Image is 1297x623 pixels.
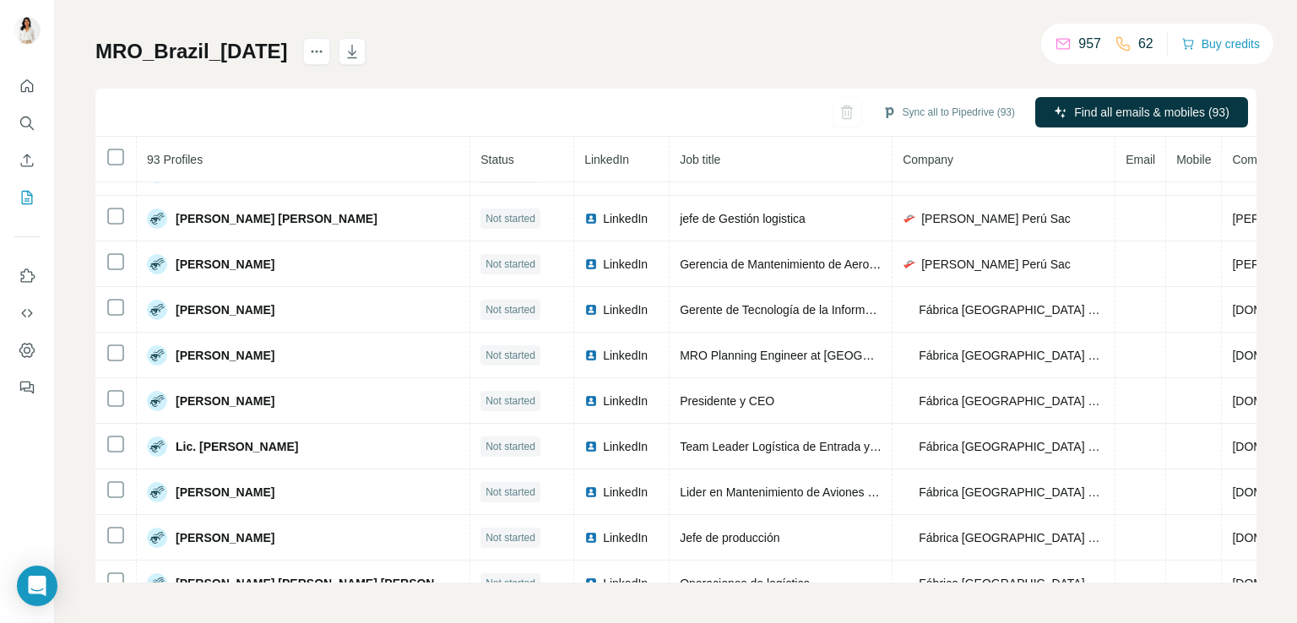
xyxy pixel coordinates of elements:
[303,38,330,65] button: actions
[14,372,41,403] button: Feedback
[14,71,41,101] button: Quick start
[903,485,916,499] img: company-logo
[584,303,598,317] img: LinkedIn logo
[584,485,598,499] img: LinkedIn logo
[921,256,1071,273] span: [PERSON_NAME] Perú Sac
[176,484,274,501] span: [PERSON_NAME]
[680,440,1037,453] span: Team Leader Logística de Entrada y Logística de [PERSON_NAME]
[603,393,648,409] span: LinkedIn
[921,529,1104,546] span: Fábrica [GEOGRAPHIC_DATA] de Aviones
[584,440,598,453] img: LinkedIn logo
[921,575,1104,592] span: Fábrica [GEOGRAPHIC_DATA] de Aviones
[14,182,41,213] button: My lists
[486,348,535,363] span: Not started
[584,577,598,590] img: LinkedIn logo
[147,528,167,548] img: Avatar
[603,210,648,227] span: LinkedIn
[680,531,779,544] span: Jefe de producción
[903,394,916,408] img: company-logo
[95,38,288,65] h1: MRO_Brazil_[DATE]
[921,438,1104,455] span: Fábrica [GEOGRAPHIC_DATA] de Aviones
[680,257,1014,271] span: Gerencia de Mantenimiento de Aeronaves - Jefe de Operaiones
[486,302,535,317] span: Not started
[1176,153,1211,166] span: Mobile
[176,393,274,409] span: [PERSON_NAME]
[147,436,167,457] img: Avatar
[14,261,41,291] button: Use Surfe on LinkedIn
[147,254,167,274] img: Avatar
[680,394,774,408] span: Presidente y CEO
[921,301,1104,318] span: Fábrica [GEOGRAPHIC_DATA] de Aviones
[1138,34,1153,54] p: 62
[1181,32,1260,56] button: Buy credits
[603,256,648,273] span: LinkedIn
[903,440,916,453] img: company-logo
[147,209,167,229] img: Avatar
[584,257,598,271] img: LinkedIn logo
[921,393,1104,409] span: Fábrica [GEOGRAPHIC_DATA] de Aviones
[921,210,1071,227] span: [PERSON_NAME] Perú Sac
[14,298,41,328] button: Use Surfe API
[903,531,916,544] img: company-logo
[903,349,916,362] img: company-logo
[921,347,1104,364] span: Fábrica [GEOGRAPHIC_DATA] de Aviones
[14,17,41,44] img: Avatar
[680,153,720,166] span: Job title
[147,300,167,320] img: Avatar
[1074,104,1229,121] span: Find all emails & mobiles (93)
[603,575,648,592] span: LinkedIn
[147,573,167,593] img: Avatar
[584,153,629,166] span: LinkedIn
[1126,153,1155,166] span: Email
[147,345,167,366] img: Avatar
[584,394,598,408] img: LinkedIn logo
[903,153,953,166] span: Company
[14,145,41,176] button: Enrich CSV
[147,482,167,502] img: Avatar
[1035,97,1248,127] button: Find all emails & mobiles (93)
[486,257,535,272] span: Not started
[486,576,535,591] span: Not started
[584,531,598,544] img: LinkedIn logo
[486,530,535,545] span: Not started
[176,529,274,546] span: [PERSON_NAME]
[176,347,274,364] span: [PERSON_NAME]
[603,529,648,546] span: LinkedIn
[176,438,298,455] span: Lic. [PERSON_NAME]
[680,212,806,225] span: jefe de Gestión logistica
[584,349,598,362] img: LinkedIn logo
[176,210,377,227] span: [PERSON_NAME] [PERSON_NAME]
[584,212,598,225] img: LinkedIn logo
[147,153,203,166] span: 93 Profiles
[903,212,916,225] img: company-logo
[603,484,648,501] span: LinkedIn
[680,485,949,499] span: Lider en Mantenimiento de Aviones MRO comercial
[176,301,274,318] span: [PERSON_NAME]
[903,577,916,590] img: company-logo
[14,335,41,366] button: Dashboard
[1078,34,1101,54] p: 957
[921,484,1104,501] span: Fábrica [GEOGRAPHIC_DATA] de Aviones
[486,211,535,226] span: Not started
[176,256,274,273] span: [PERSON_NAME]
[603,347,648,364] span: LinkedIn
[603,438,648,455] span: LinkedIn
[486,485,535,500] span: Not started
[680,577,810,590] span: Operaciones de logística
[903,257,916,271] img: company-logo
[147,391,167,411] img: Avatar
[603,301,648,318] span: LinkedIn
[903,303,916,317] img: company-logo
[14,108,41,138] button: Search
[176,575,459,592] span: [PERSON_NAME] [PERSON_NAME] [PERSON_NAME]
[480,153,514,166] span: Status
[680,303,893,317] span: Gerente de Tecnología de la Información
[871,100,1027,125] button: Sync all to Pipedrive (93)
[486,393,535,409] span: Not started
[486,439,535,454] span: Not started
[17,566,57,606] div: Open Intercom Messenger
